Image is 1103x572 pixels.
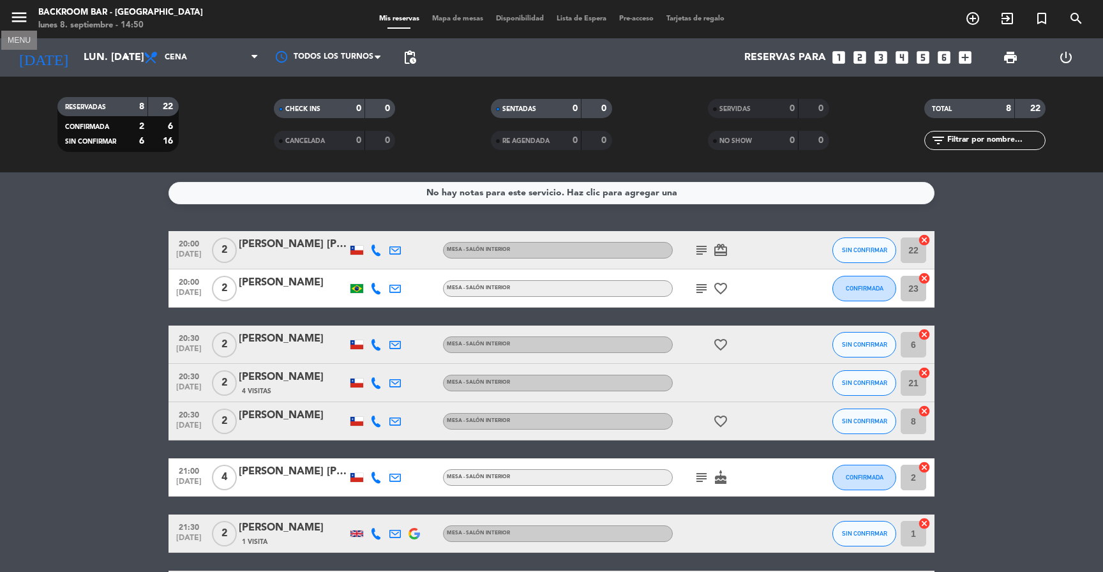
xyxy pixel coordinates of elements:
span: 2 [212,521,237,546]
i: cancel [918,328,931,341]
span: [DATE] [173,345,205,359]
span: Disponibilidad [490,15,550,22]
i: arrow_drop_down [119,50,134,65]
strong: 16 [163,137,176,146]
div: [PERSON_NAME] [239,407,347,424]
i: favorite_border [713,414,728,429]
strong: 0 [573,104,578,113]
span: Mapa de mesas [426,15,490,22]
button: SIN CONFIRMAR [832,370,896,396]
i: favorite_border [713,281,728,296]
span: 20:00 [173,236,205,250]
span: SENTADAS [502,106,536,112]
strong: 6 [168,122,176,131]
button: menu [10,8,29,31]
span: 21:30 [173,519,205,534]
i: subject [694,470,709,485]
strong: 0 [356,104,361,113]
strong: 0 [818,136,826,145]
button: CONFIRMADA [832,465,896,490]
span: [DATE] [173,289,205,303]
span: 21:00 [173,463,205,478]
i: menu [10,8,29,27]
span: MESA - SALÓN INTERIOR [447,247,510,252]
i: card_giftcard [713,243,728,258]
span: 20:30 [173,407,205,421]
span: CANCELADA [285,138,325,144]
i: looks_6 [936,49,952,66]
span: 2 [212,370,237,396]
div: lunes 8. septiembre - 14:50 [38,19,203,32]
button: SIN CONFIRMAR [832,521,896,546]
div: Backroom Bar - [GEOGRAPHIC_DATA] [38,6,203,19]
strong: 22 [1030,104,1043,113]
i: looks_5 [915,49,931,66]
span: [DATE] [173,478,205,492]
span: 1 Visita [242,537,267,547]
span: SERVIDAS [719,106,751,112]
span: Mis reservas [373,15,426,22]
span: 4 [212,465,237,490]
div: [PERSON_NAME] [PERSON_NAME] [239,236,347,253]
img: google-logo.png [409,528,420,539]
span: 2 [212,332,237,357]
span: SIN CONFIRMAR [842,379,887,386]
div: [PERSON_NAME] [239,275,347,291]
strong: 0 [601,104,609,113]
i: cancel [918,517,931,530]
span: Reservas para [744,52,826,64]
span: Cena [165,53,187,62]
strong: 0 [385,104,393,113]
span: MESA - SALÓN INTERIOR [447,531,510,536]
strong: 2 [139,122,144,131]
strong: 0 [573,136,578,145]
span: 20:30 [173,330,205,345]
div: [PERSON_NAME] [PERSON_NAME] [239,463,347,480]
span: MESA - SALÓN INTERIOR [447,418,510,423]
span: MESA - SALÓN INTERIOR [447,285,510,290]
i: cancel [918,461,931,474]
span: RE AGENDADA [502,138,550,144]
span: SIN CONFIRMAR [842,418,887,425]
span: Tarjetas de regalo [660,15,731,22]
span: [DATE] [173,534,205,548]
i: power_settings_new [1058,50,1074,65]
strong: 0 [385,136,393,145]
i: add_circle_outline [965,11,980,26]
span: SIN CONFIRMAR [842,530,887,537]
button: SIN CONFIRMAR [832,332,896,357]
span: 2 [212,409,237,434]
i: cancel [918,366,931,379]
span: SIN CONFIRMAR [842,341,887,348]
i: subject [694,281,709,296]
i: turned_in_not [1034,11,1049,26]
span: RESERVADAS [65,104,106,110]
span: CONFIRMADA [65,124,109,130]
button: SIN CONFIRMAR [832,409,896,434]
span: [DATE] [173,383,205,398]
span: print [1003,50,1018,65]
i: cake [713,470,728,485]
i: looks_two [852,49,868,66]
strong: 0 [790,104,795,113]
div: [PERSON_NAME] [239,369,347,386]
i: favorite_border [713,337,728,352]
i: subject [694,243,709,258]
span: SIN CONFIRMAR [842,246,887,253]
i: cancel [918,272,931,285]
i: exit_to_app [1000,11,1015,26]
div: LOG OUT [1038,38,1093,77]
span: 20:30 [173,368,205,383]
strong: 8 [1006,104,1011,113]
div: MENU [1,34,37,45]
span: 20:00 [173,274,205,289]
strong: 0 [790,136,795,145]
i: search [1069,11,1084,26]
i: looks_one [830,49,847,66]
div: [PERSON_NAME] [239,331,347,347]
strong: 0 [356,136,361,145]
i: looks_3 [873,49,889,66]
span: NO SHOW [719,138,752,144]
span: CONFIRMADA [846,285,883,292]
div: [PERSON_NAME] [239,520,347,536]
